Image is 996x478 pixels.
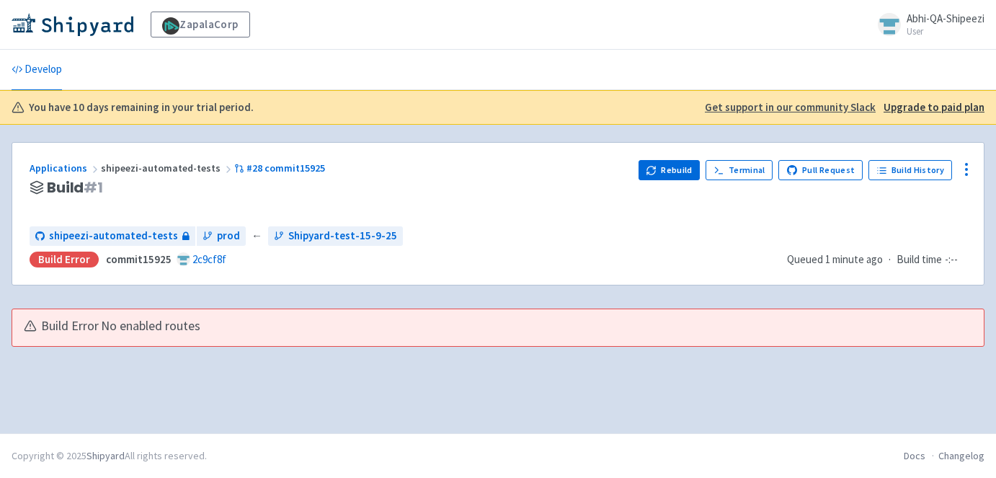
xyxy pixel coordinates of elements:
span: ← [252,228,262,244]
strong: commit15925 [106,252,172,266]
a: prod [197,226,246,246]
a: shipeezi-automated-tests [30,226,195,246]
a: Abhi-QA-Shipeezi User [869,13,984,36]
small: User [907,27,984,36]
a: Shipyard-test-15-9-25 [268,226,403,246]
u: Upgrade to paid plan [884,100,984,114]
a: Docs [904,449,925,462]
div: Build Error [30,252,99,268]
a: Build History [868,160,952,180]
span: # 1 [84,177,103,198]
img: Shipyard logo [12,13,133,36]
a: Applications [30,161,101,174]
div: Copyright © 2025 All rights reserved. [12,448,207,464]
a: Terminal [706,160,773,180]
a: #28 commit15925 [234,161,327,174]
time: 1 minute ago [825,252,883,266]
span: shipeezi-automated-tests [101,161,234,174]
span: -:-- [945,252,958,268]
u: Get support in our community Slack [705,100,876,114]
span: prod [217,228,240,244]
span: No enabled routes [101,318,200,335]
a: ZapalaCorp [151,12,250,37]
b: You have 10 days remaining in your trial period. [29,99,254,116]
a: Get support in our community Slack [705,99,876,116]
span: Build [47,180,103,196]
span: Abhi-QA-Shipeezi [907,12,984,25]
span: Build time [897,252,942,268]
span: Shipyard-test-15-9-25 [288,228,397,244]
a: Pull Request [778,160,863,180]
span: Queued [787,252,883,266]
button: Rebuild [639,160,701,180]
a: Develop [12,50,62,90]
a: 2c9cf8f [192,252,226,266]
span: shipeezi-automated-tests [49,228,178,244]
b: Build Error [41,318,99,335]
a: Shipyard [86,449,125,462]
a: Changelog [938,449,984,462]
div: · [787,252,966,268]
